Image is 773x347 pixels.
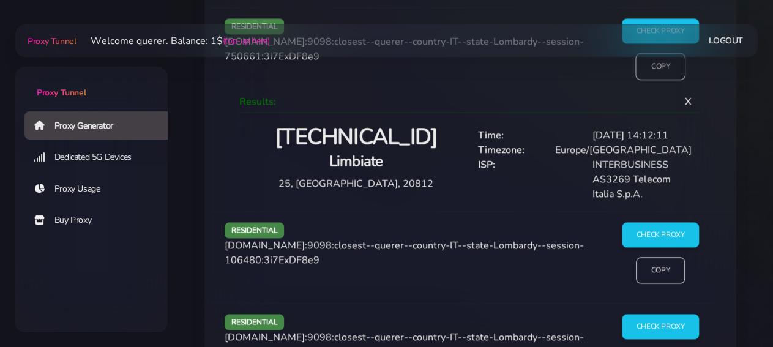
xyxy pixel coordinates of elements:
[24,143,177,171] a: Dedicated 5G Devices
[24,175,177,203] a: Proxy Usage
[675,85,701,118] span: X
[239,95,276,108] span: Results:
[225,314,285,329] span: residential
[24,206,177,234] a: Buy Proxy
[709,29,743,52] a: Logout
[471,143,548,157] div: Timezone:
[225,18,285,34] span: residential
[714,288,758,332] iframe: Webchat Widget
[584,128,699,143] div: [DATE] 14:12:11
[24,111,177,140] a: Proxy Generator
[37,87,86,99] span: Proxy Tunnel
[15,67,168,99] a: Proxy Tunnel
[548,143,699,157] div: Europe/[GEOGRAPHIC_DATA]
[622,18,700,43] input: Check Proxy
[635,53,685,80] input: Copy
[584,157,699,172] div: INTERBUSINESS
[76,34,269,48] li: Welcome querer. Balance: 1$
[622,222,700,247] input: Check Proxy
[222,34,269,47] a: (top-up here)
[471,157,585,172] div: ISP:
[28,35,76,47] span: Proxy Tunnel
[278,177,433,190] span: 25, [GEOGRAPHIC_DATA], 20812
[225,239,584,267] span: [DOMAIN_NAME]:9098:closest--querer--country-IT--state-Lombardy--session-106480:3i7ExDF8e9
[471,128,585,143] div: Time:
[225,222,285,237] span: residential
[249,151,463,171] h4: Limbiate
[225,35,584,63] span: [DOMAIN_NAME]:9098:closest--querer--country-IT--state-Lombardy--session-750661:3i7ExDF8e9
[584,172,699,201] div: AS3269 Telecom Italia S.p.A.
[25,31,76,51] a: Proxy Tunnel
[249,123,463,152] h2: [TECHNICAL_ID]
[636,257,685,283] input: Copy
[622,314,700,339] input: Check Proxy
